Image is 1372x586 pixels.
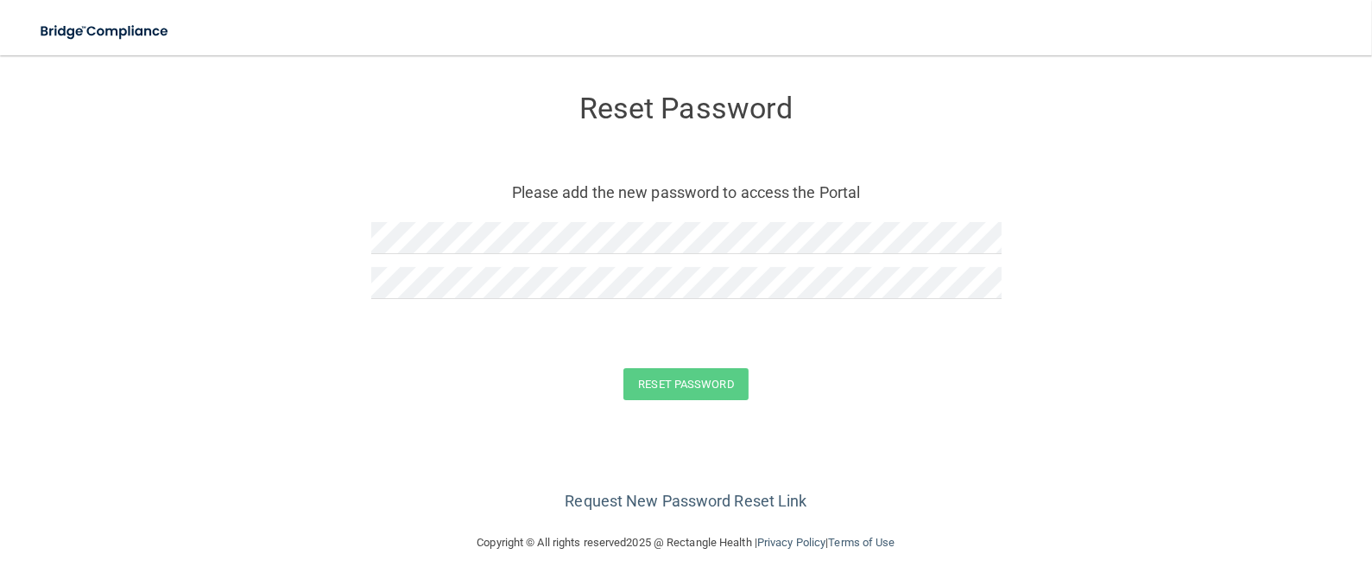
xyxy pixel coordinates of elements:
[565,492,806,510] a: Request New Password Reset Link
[757,536,825,549] a: Privacy Policy
[371,92,1002,124] h3: Reset Password
[623,368,748,400] button: Reset Password
[371,515,1002,570] div: Copyright © All rights reserved 2025 @ Rectangle Health | |
[384,178,989,207] p: Please add the new password to access the Portal
[828,536,895,549] a: Terms of Use
[26,14,185,49] img: bridge_compliance_login_screen.278c3ca4.svg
